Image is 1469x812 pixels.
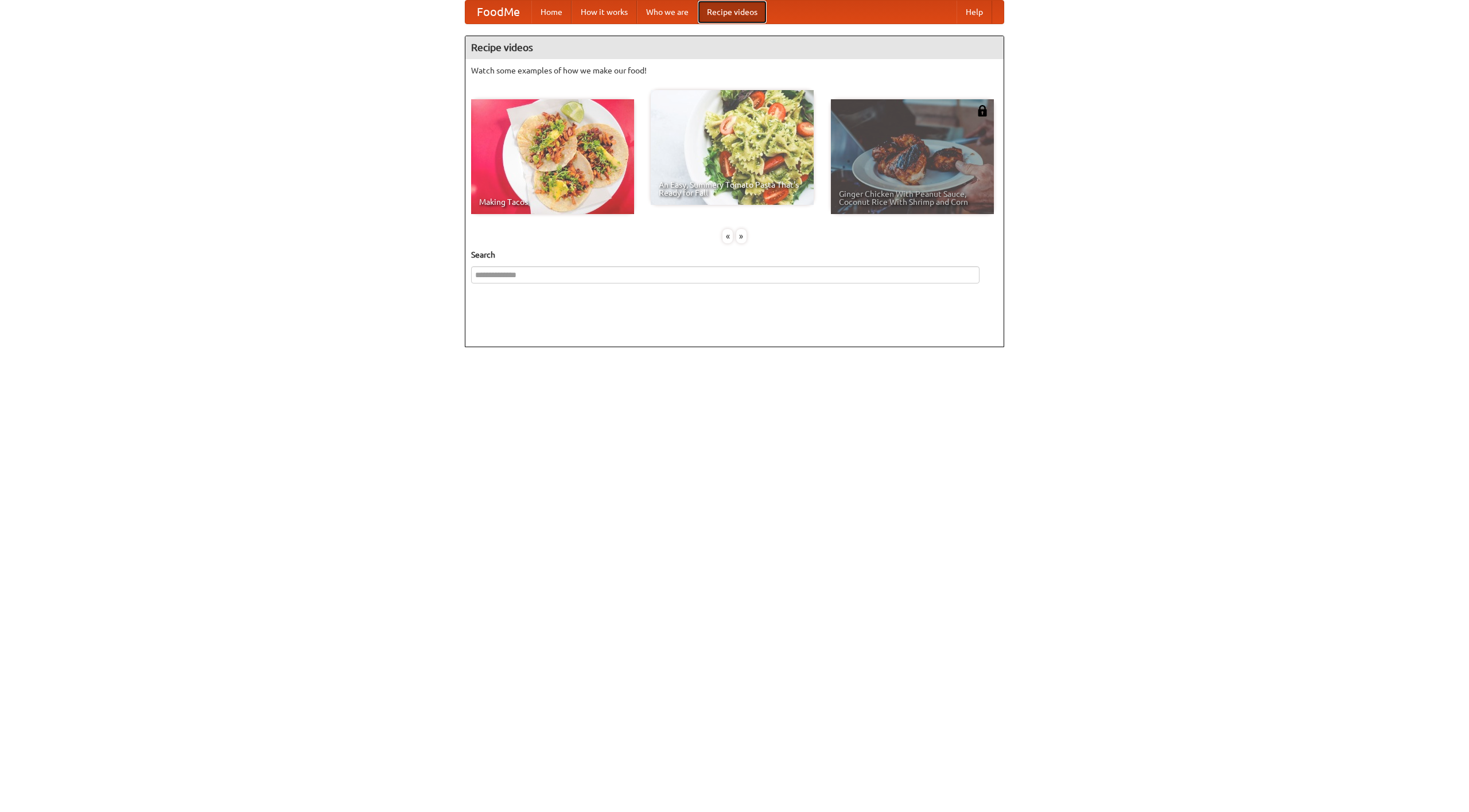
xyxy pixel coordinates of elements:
a: Home [531,1,572,24]
span: Making Tacos [479,198,626,206]
div: » [736,229,747,243]
p: Watch some examples of how we make our food! [471,65,998,76]
a: Who we are [637,1,698,24]
div: « [722,229,733,243]
span: An Easy, Summery Tomato Pasta That's Ready for Fall [659,181,806,197]
a: How it works [572,1,637,24]
a: Making Tacos [471,99,634,214]
a: FoodMe [465,1,531,24]
h4: Recipe videos [465,36,1004,59]
a: An Easy, Summery Tomato Pasta That's Ready for Fall [651,90,814,205]
a: Recipe videos [698,1,767,24]
img: 483408.png [977,105,988,116]
a: Help [957,1,992,24]
h5: Search [471,249,998,261]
